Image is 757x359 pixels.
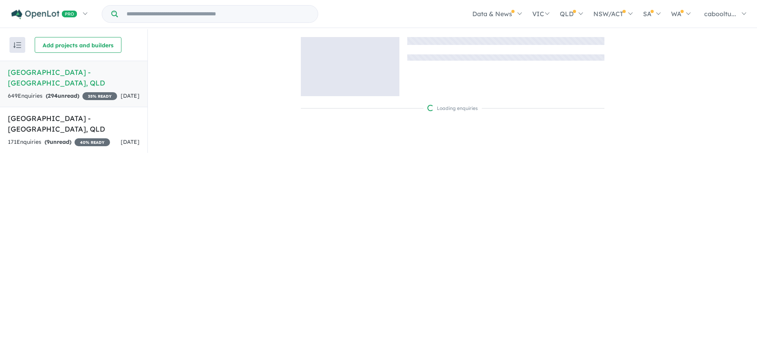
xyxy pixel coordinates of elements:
input: Try estate name, suburb, builder or developer [119,6,316,22]
span: 40 % READY [75,138,110,146]
strong: ( unread) [45,138,71,145]
span: [DATE] [121,138,140,145]
span: 9 [47,138,50,145]
span: 35 % READY [82,92,117,100]
span: [DATE] [121,92,140,99]
button: Add projects and builders [35,37,121,53]
div: Loading enquiries [427,104,478,112]
img: Openlot PRO Logo White [11,9,77,19]
h5: [GEOGRAPHIC_DATA] - [GEOGRAPHIC_DATA] , QLD [8,113,140,134]
span: cabooltu... [704,10,736,18]
img: sort.svg [13,42,21,48]
div: 649 Enquir ies [8,91,117,101]
div: 171 Enquir ies [8,138,110,147]
span: 294 [48,92,58,99]
h5: [GEOGRAPHIC_DATA] - [GEOGRAPHIC_DATA] , QLD [8,67,140,88]
strong: ( unread) [46,92,79,99]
